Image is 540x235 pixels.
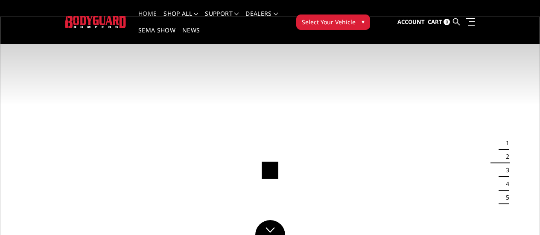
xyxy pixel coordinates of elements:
span: Cart [428,18,442,26]
span: ▾ [362,17,365,26]
span: 0 [444,19,450,25]
button: 1 of 5 [501,136,509,150]
a: Dealers [245,11,278,27]
button: Select Your Vehicle [296,15,370,30]
button: 4 of 5 [501,177,509,191]
button: 3 of 5 [501,163,509,177]
img: BODYGUARD BUMPERS [65,16,126,28]
a: Account [397,11,425,34]
a: Home [138,11,157,27]
a: News [182,27,200,44]
a: Cart 0 [428,11,450,34]
a: SEMA Show [138,27,175,44]
a: shop all [163,11,198,27]
a: Click to Down [255,220,285,235]
a: Support [205,11,239,27]
span: Select Your Vehicle [302,17,356,26]
span: Account [397,18,425,26]
button: 2 of 5 [501,150,509,163]
button: 5 of 5 [501,191,509,204]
